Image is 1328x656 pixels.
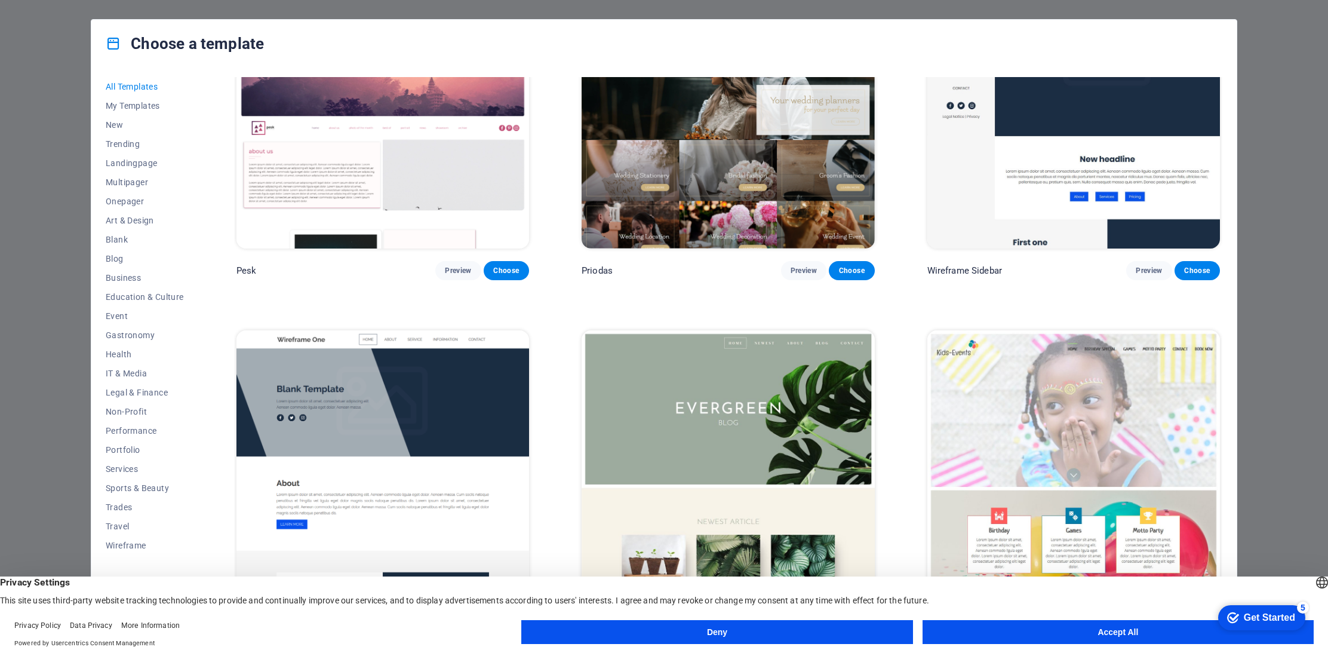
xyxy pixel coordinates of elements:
span: Choose [493,266,519,275]
button: Services [106,459,184,479]
button: All Templates [106,77,184,96]
span: Choose [838,266,865,275]
span: All Templates [106,82,184,91]
span: Non-Profit [106,407,184,416]
span: Travel [106,522,184,531]
span: IT & Media [106,369,184,378]
span: New [106,120,184,130]
span: Preview [1136,266,1162,275]
button: Blank [106,230,184,249]
button: Preview [435,261,481,280]
p: Priodas [582,265,613,277]
span: Education & Culture [106,292,184,302]
span: Choose [1184,266,1210,275]
button: Art & Design [106,211,184,230]
button: Gastronomy [106,326,184,345]
img: Evergreen [582,330,874,600]
button: Business [106,268,184,287]
span: Legal & Finance [106,388,184,397]
button: New [106,115,184,134]
img: Kids-Events [927,330,1220,600]
span: Portfolio [106,445,184,455]
img: Wireframe One [236,330,529,600]
button: Wireframe [106,536,184,555]
span: Multipager [106,177,184,187]
span: Performance [106,426,184,436]
iframe: To enrich screen reader interactions, please activate Accessibility in Grammarly extension settings [1209,599,1310,635]
button: Choose [484,261,529,280]
button: Performance [106,421,184,440]
span: Sports & Beauty [106,483,184,493]
button: Preview [1126,261,1172,280]
span: Preview [445,266,471,275]
button: Choose [1175,261,1220,280]
button: Multipager [106,173,184,192]
button: Non-Profit [106,402,184,421]
button: Preview [781,261,826,280]
span: Preview [791,266,817,275]
span: Onepager [106,197,184,206]
button: Health [106,345,184,364]
span: Event [106,311,184,321]
span: Wireframe [106,541,184,550]
span: Blog [106,254,184,263]
button: Portfolio [106,440,184,459]
button: Sports & Beauty [106,479,184,498]
span: Trades [106,502,184,512]
button: Travel [106,517,184,536]
button: My Templates [106,96,184,115]
button: Education & Culture [106,287,184,306]
span: Services [106,464,184,474]
button: Blog [106,249,184,268]
button: Legal & Finance [106,383,184,402]
p: Pesk [236,265,257,277]
button: Event [106,306,184,326]
span: Business [106,273,184,283]
span: My Templates [106,101,184,111]
span: Health [106,350,184,359]
span: Blank [106,235,184,244]
button: Landingpage [106,154,184,173]
button: Trending [106,134,184,154]
p: Wireframe Sidebar [927,265,1002,277]
span: Trending [106,139,184,149]
button: Choose [829,261,874,280]
span: Gastronomy [106,330,184,340]
h4: Choose a template [106,34,264,53]
button: Onepager [106,192,184,211]
button: Trades [106,498,184,517]
span: Landingpage [106,158,184,168]
span: Art & Design [106,216,184,225]
button: IT & Media [106,364,184,383]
